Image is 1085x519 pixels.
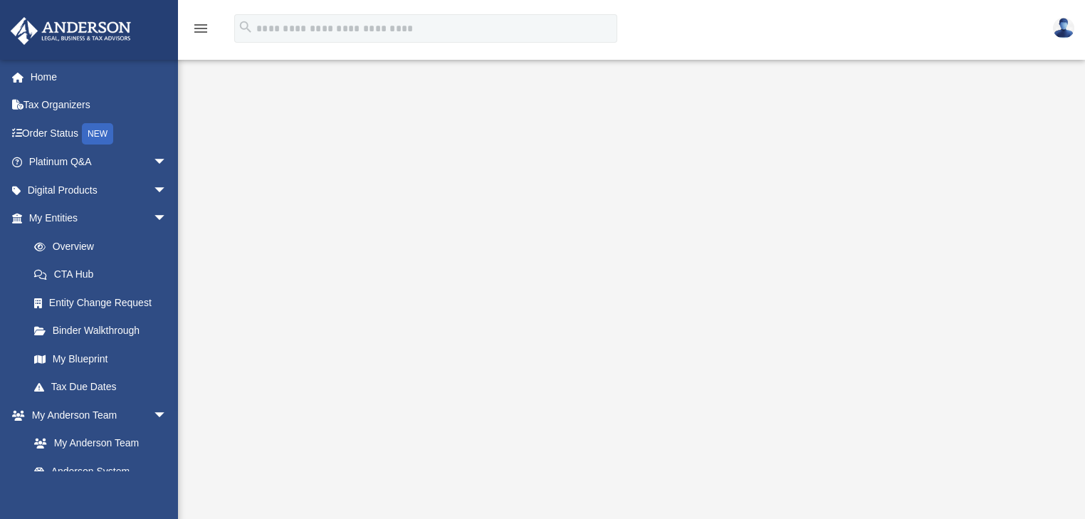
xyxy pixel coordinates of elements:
[20,345,182,373] a: My Blueprint
[82,123,113,145] div: NEW
[192,27,209,37] a: menu
[20,317,189,345] a: Binder Walkthrough
[1053,18,1074,38] img: User Pic
[20,288,189,317] a: Entity Change Request
[10,176,189,204] a: Digital Productsarrow_drop_down
[20,373,189,402] a: Tax Due Dates
[153,204,182,234] span: arrow_drop_down
[192,20,209,37] i: menu
[20,261,189,289] a: CTA Hub
[6,17,135,45] img: Anderson Advisors Platinum Portal
[10,63,189,91] a: Home
[10,91,189,120] a: Tax Organizers
[10,148,189,177] a: Platinum Q&Aarrow_drop_down
[10,401,182,429] a: My Anderson Teamarrow_drop_down
[20,429,174,458] a: My Anderson Team
[153,401,182,430] span: arrow_drop_down
[10,119,189,148] a: Order StatusNEW
[20,232,189,261] a: Overview
[153,176,182,205] span: arrow_drop_down
[153,148,182,177] span: arrow_drop_down
[10,204,189,233] a: My Entitiesarrow_drop_down
[238,19,253,35] i: search
[20,457,182,486] a: Anderson System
